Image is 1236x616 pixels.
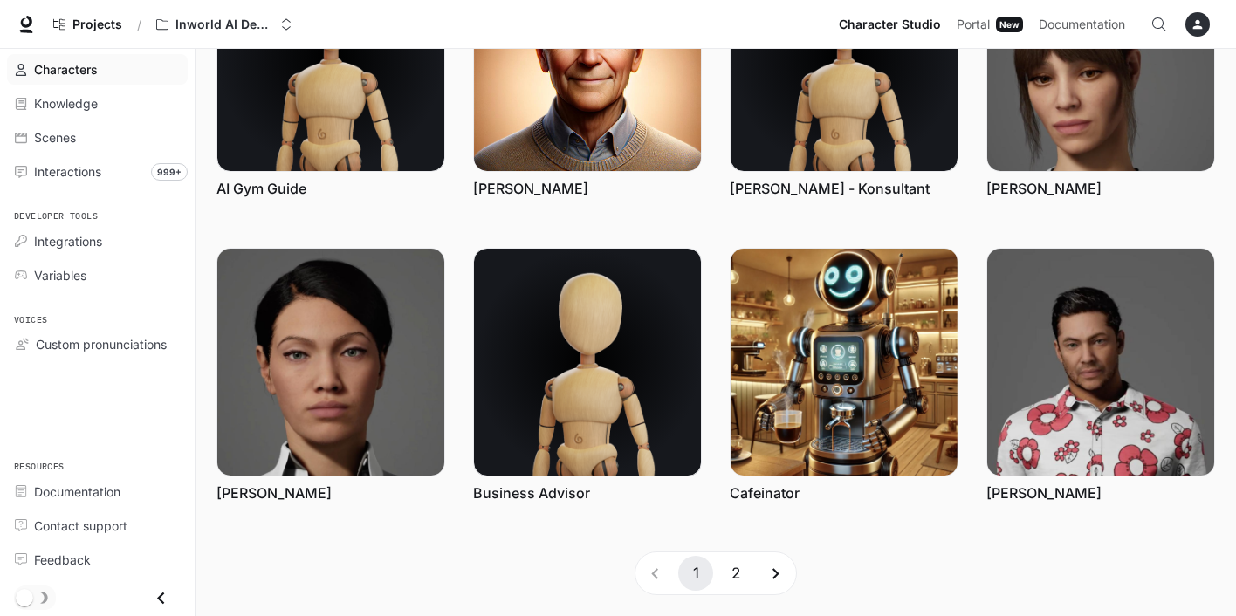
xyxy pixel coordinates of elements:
[832,7,948,42] a: Character Studio
[7,476,188,507] a: Documentation
[7,510,188,541] a: Contact support
[839,14,941,36] span: Character Studio
[34,94,98,113] span: Knowledge
[151,163,188,181] span: 999+
[987,249,1214,476] img: Diego Herrera Suarez
[45,7,130,42] a: Go to projects
[34,551,91,569] span: Feedback
[72,17,122,32] span: Projects
[217,249,444,476] img: Anna Oshee
[16,587,33,606] span: Dark mode toggle
[34,232,102,250] span: Integrations
[216,483,332,503] a: [PERSON_NAME]
[34,60,98,79] span: Characters
[731,249,958,476] img: Cafeinator
[474,249,701,476] img: Business Advisor
[7,260,188,291] a: Variables
[473,483,590,503] a: Business Advisor
[7,544,188,575] a: Feedback
[986,179,1102,198] a: [PERSON_NAME]
[7,122,188,153] a: Scenes
[36,335,167,353] span: Custom pronunciations
[1142,7,1177,42] button: Open Command Menu
[635,551,797,595] nav: pagination navigation
[130,16,148,34] div: /
[7,88,188,119] a: Knowledge
[950,7,1030,42] a: PortalNew
[678,556,713,591] button: page 1
[7,329,188,359] a: Custom pronunciations
[216,179,306,198] a: AI Gym Guide
[34,162,101,181] span: Interactions
[7,226,188,257] a: Integrations
[34,483,120,501] span: Documentation
[34,128,76,147] span: Scenes
[1032,7,1138,42] a: Documentation
[730,179,930,198] a: [PERSON_NAME] - Konsultant
[1039,14,1125,36] span: Documentation
[148,7,300,42] button: Open workspace menu
[34,266,86,284] span: Variables
[718,556,753,591] button: Go to page 2
[7,54,188,85] a: Characters
[7,156,188,187] a: Interactions
[759,556,793,591] button: Go to next page
[141,580,181,616] button: Close drawer
[730,483,800,503] a: Cafeinator
[473,179,588,198] a: [PERSON_NAME]
[996,17,1023,32] div: New
[986,483,1102,503] a: [PERSON_NAME]
[34,517,127,535] span: Contact support
[175,17,273,32] p: Inworld AI Demos kamil
[957,14,990,36] span: Portal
